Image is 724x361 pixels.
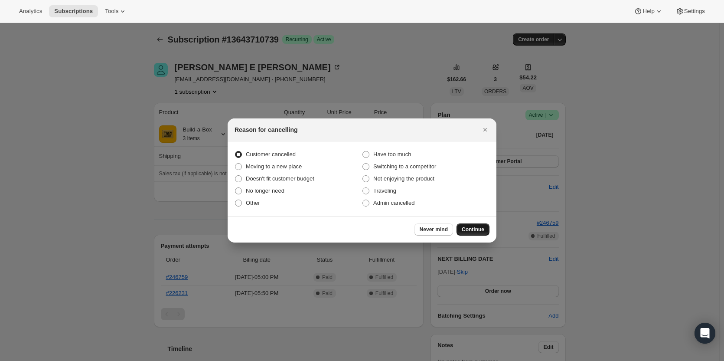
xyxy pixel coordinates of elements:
span: Help [642,8,654,15]
span: Admin cancelled [373,200,414,206]
span: Continue [462,226,484,233]
span: Never mind [420,226,448,233]
div: Open Intercom Messenger [695,323,715,344]
h2: Reason for cancelling [235,125,297,134]
span: Have too much [373,151,411,158]
span: Traveling [373,187,396,194]
button: Tools [100,5,132,17]
span: Subscriptions [54,8,93,15]
span: Not enjoying the product [373,175,434,182]
span: Settings [684,8,705,15]
span: Customer cancelled [246,151,296,158]
span: No longer need [246,187,284,194]
button: Settings [670,5,710,17]
span: Doesn't fit customer budget [246,175,314,182]
button: Help [629,5,668,17]
button: Never mind [414,223,453,236]
button: Analytics [14,5,47,17]
button: Subscriptions [49,5,98,17]
button: Continue [457,223,489,236]
span: Other [246,200,260,206]
span: Switching to a competitor [373,163,436,170]
span: Tools [105,8,118,15]
span: Moving to a new place [246,163,302,170]
span: Analytics [19,8,42,15]
button: Close [479,124,491,136]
